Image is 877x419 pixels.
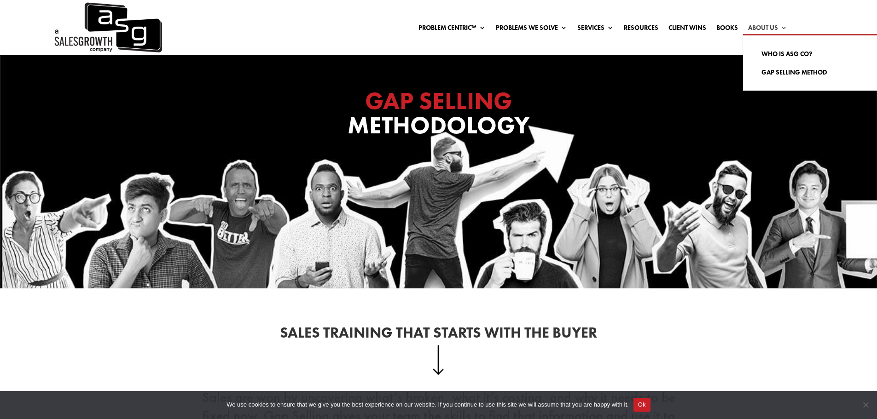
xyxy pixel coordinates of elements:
button: Ok [633,398,650,412]
a: Problems We Solve [496,24,567,34]
a: Problem Centric™ [418,24,486,34]
a: Services [577,24,614,34]
span: We use cookies to ensure that we give you the best experience on our website. If you continue to ... [227,400,628,409]
a: Client Wins [668,24,706,34]
span: No [861,400,870,409]
h2: Sales Training That Starts With the Buyer [190,326,687,345]
a: About Us [748,24,787,34]
a: Books [716,24,738,34]
h1: Methodology [255,89,623,142]
img: down-arrow [433,345,444,374]
a: Resources [624,24,658,34]
span: GAP SELLING [365,85,512,116]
